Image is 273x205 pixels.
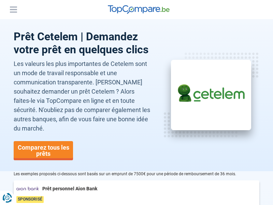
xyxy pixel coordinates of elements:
[14,30,153,56] h1: Prêt Cetelem | Demandez votre prêt en quelques clics
[14,141,73,160] a: Comparez tous les prêts
[16,183,39,194] img: Aion Bank
[42,185,257,192] span: Prêt personnel Aion Bank
[14,171,259,177] p: Les exemples proposés ci-dessous sont basés sur un emprunt de 7500€ pour une période de rembourse...
[171,60,251,130] img: Prêt Cetelem
[16,196,44,203] span: Sponsorisé
[108,5,170,14] img: TopCompare
[14,59,153,133] p: Les valeurs les plus importantes de Cetelem sont un mode de travail responsable et une communicat...
[8,4,18,15] button: Menu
